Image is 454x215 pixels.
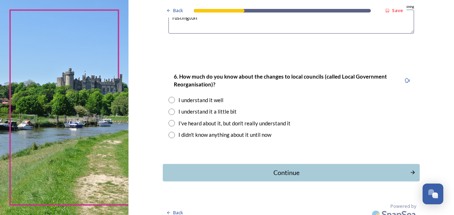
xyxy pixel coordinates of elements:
strong: 6. How much do you know about the changes to local councils (called Local Government Reorganisati... [174,73,388,87]
button: Continue [163,164,420,181]
div: I didn't know anything about it until now [178,131,271,139]
div: I understand it well [178,96,223,104]
div: Continue [167,168,406,177]
strong: Save [392,7,403,14]
textarea: rustington [168,10,414,34]
button: Open Chat [423,184,443,204]
div: I understand it a little bit [178,107,237,116]
span: Powered by [390,203,416,210]
div: I've heard about it, but don't really understand it [178,119,291,127]
span: Back [173,7,183,14]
